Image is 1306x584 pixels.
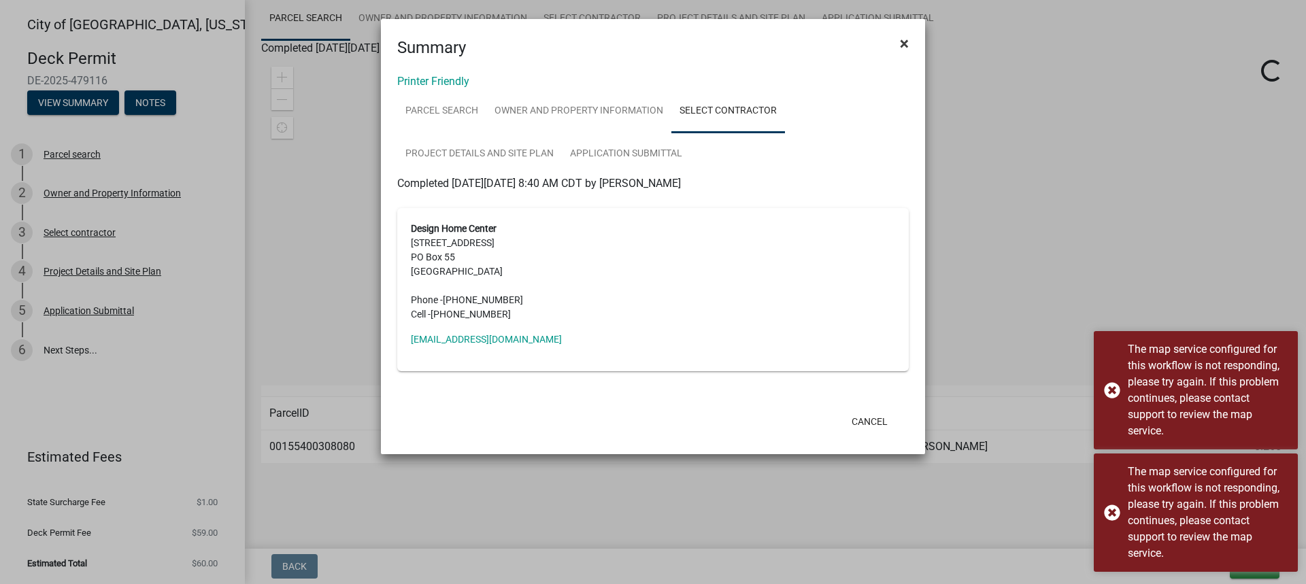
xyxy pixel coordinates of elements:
button: Cancel [841,409,899,434]
div: The map service configured for this workflow is not responding, please try again. If this problem... [1128,464,1288,562]
span: [PHONE_NUMBER] [431,309,511,320]
address: [STREET_ADDRESS] PO Box 55 [GEOGRAPHIC_DATA] [411,222,895,322]
a: Application Submittal [562,133,690,176]
strong: Design Home Center [411,223,497,234]
a: Project Details and Site Plan [397,133,562,176]
a: Owner and Property Information [486,90,671,133]
a: Parcel search [397,90,486,133]
span: Completed [DATE][DATE] 8:40 AM CDT by [PERSON_NAME] [397,177,681,190]
abbr: Phone - [411,294,443,305]
a: Select contractor [671,90,785,133]
button: Close [889,24,920,63]
span: × [900,34,909,53]
div: The map service configured for this workflow is not responding, please try again. If this problem... [1128,341,1288,439]
a: Printer Friendly [397,75,469,88]
abbr: Cell - [411,309,431,320]
a: [EMAIL_ADDRESS][DOMAIN_NAME] [411,334,562,345]
span: [PHONE_NUMBER] [443,294,523,305]
h4: Summary [397,35,466,60]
